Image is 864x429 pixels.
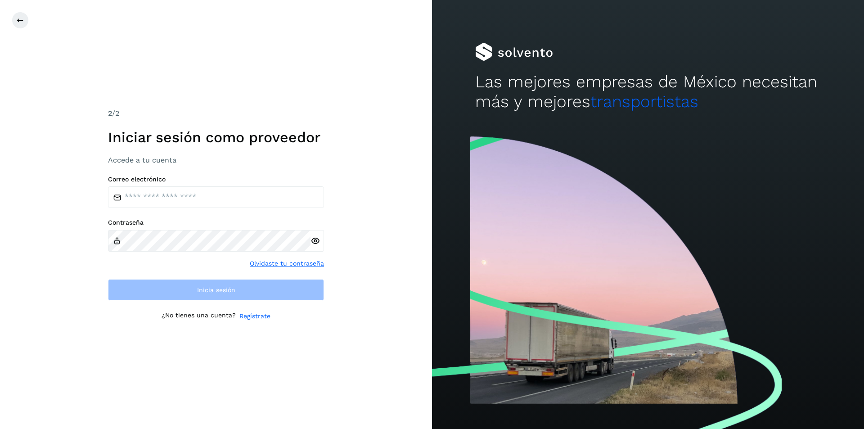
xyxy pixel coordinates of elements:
button: Inicia sesión [108,279,324,301]
span: Inicia sesión [197,287,235,293]
h1: Iniciar sesión como proveedor [108,129,324,146]
span: 2 [108,109,112,117]
span: transportistas [590,92,698,111]
a: Olvidaste tu contraseña [250,259,324,268]
div: /2 [108,108,324,119]
h3: Accede a tu cuenta [108,156,324,164]
p: ¿No tienes una cuenta? [162,312,236,321]
label: Correo electrónico [108,176,324,183]
h2: Las mejores empresas de México necesitan más y mejores [475,72,821,112]
a: Regístrate [239,312,270,321]
label: Contraseña [108,219,324,226]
